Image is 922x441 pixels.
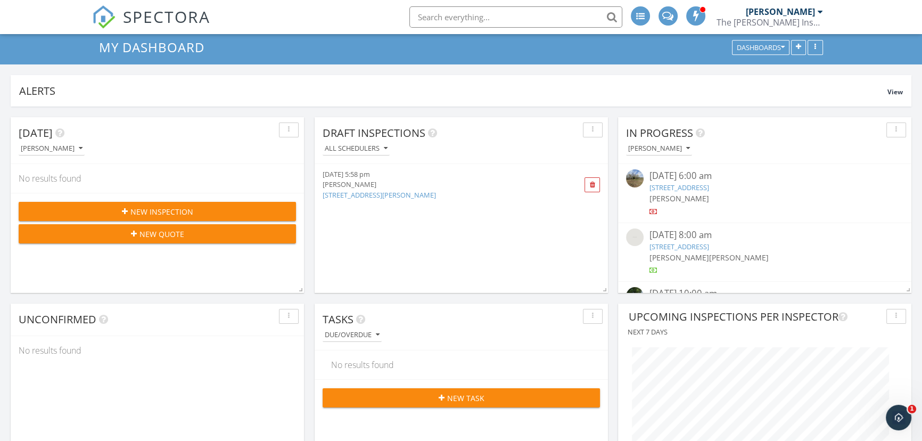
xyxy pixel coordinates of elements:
[626,169,903,217] a: [DATE] 6:00 am [STREET_ADDRESS] [PERSON_NAME]
[447,393,484,404] span: New Task
[323,169,554,179] div: [DATE] 5:58 pm
[409,6,622,28] input: Search everything...
[99,38,213,56] a: My Dashboard
[323,126,425,140] span: Draft Inspections
[628,145,690,152] div: [PERSON_NAME]
[323,169,554,200] a: [DATE] 5:58 pm [PERSON_NAME] [STREET_ADDRESS][PERSON_NAME]
[323,179,554,190] div: [PERSON_NAME]
[323,142,390,156] button: All schedulers
[649,193,709,203] span: [PERSON_NAME]
[626,228,903,276] a: [DATE] 8:00 am [STREET_ADDRESS] [PERSON_NAME][PERSON_NAME]
[626,169,644,187] img: streetview
[709,252,768,263] span: [PERSON_NAME]
[717,17,823,28] div: The Wells Inspection Group LLC
[626,126,693,140] span: In Progress
[626,142,692,156] button: [PERSON_NAME]
[649,228,880,242] div: [DATE] 8:00 am
[19,84,887,98] div: Alerts
[325,331,380,339] div: Due/Overdue
[19,202,296,221] button: New Inspection
[323,312,353,326] span: Tasks
[626,287,903,334] a: [DATE] 10:00 am [STREET_ADDRESS] [PERSON_NAME][PERSON_NAME]
[629,309,882,325] div: Upcoming Inspections Per Inspector
[325,145,388,152] div: All schedulers
[649,242,709,251] a: [STREET_ADDRESS]
[323,328,382,342] button: Due/Overdue
[92,14,210,37] a: SPECTORA
[649,287,880,300] div: [DATE] 10:00 am
[323,350,599,379] div: No results found
[732,40,789,55] button: Dashboards
[737,44,785,51] div: Dashboards
[323,388,600,407] button: New Task
[626,228,644,246] img: streetview
[92,5,116,29] img: The Best Home Inspection Software - Spectora
[908,405,916,413] span: 1
[649,183,709,192] a: [STREET_ADDRESS]
[626,287,644,305] img: streetview
[123,5,210,28] span: SPECTORA
[21,145,83,152] div: [PERSON_NAME]
[323,190,436,200] a: [STREET_ADDRESS][PERSON_NAME]
[886,405,911,430] iframe: Intercom live chat
[139,228,184,240] span: New Quote
[19,224,296,243] button: New Quote
[130,206,193,217] span: New Inspection
[649,252,709,263] span: [PERSON_NAME]
[11,336,304,365] div: No results found
[19,142,85,156] button: [PERSON_NAME]
[746,6,815,17] div: [PERSON_NAME]
[887,87,903,96] span: View
[19,312,96,326] span: Unconfirmed
[649,169,880,183] div: [DATE] 6:00 am
[11,164,304,193] div: No results found
[19,126,53,140] span: [DATE]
